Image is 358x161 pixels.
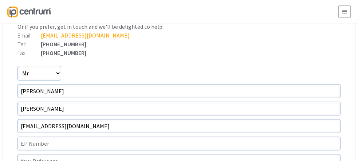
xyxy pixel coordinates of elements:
a: [EMAIL_ADDRESS][DOMAIN_NAME] [41,32,130,39]
div: [PHONE_NUMBER] [17,50,341,56]
div: Tel: [17,41,41,47]
input: Email [17,119,341,133]
input: Surname [17,102,341,115]
div: [PHONE_NUMBER] [17,41,341,47]
div: Fax: [17,50,41,56]
input: EP Number [17,137,341,150]
div: Email: [17,32,41,38]
p: Or if you prefer, get in touch and we'll be delighted to help: [17,22,341,31]
input: First Name [17,84,341,98]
